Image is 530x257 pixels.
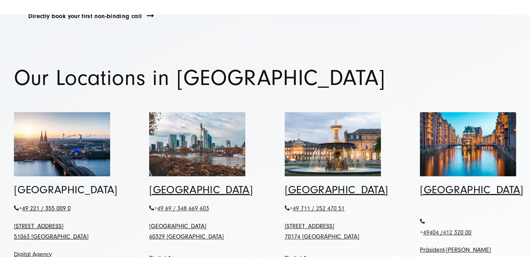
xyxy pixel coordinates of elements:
img: Elbe-Kanal in Hamburg - Digitalagentur hamburg [420,112,516,176]
a: 51063 [GEOGRAPHIC_DATA] [14,233,89,240]
img: Bild des Kölner Doms und der Rheinbrücke - digitalagentur Köln [14,112,110,176]
img: Digitalagentur Stuttgart - Bild eines Brunnens in Stuttgart [285,112,381,176]
span: + [154,205,209,212]
img: Frankfurt Skyline Mit Blick über den Rhein im Herbst [149,112,245,176]
a: [STREET_ADDRESS] [285,223,334,230]
a: [STREET_ADDRESS] [14,223,63,230]
a: [GEOGRAPHIC_DATA] [149,223,206,230]
span: 49 [423,229,471,236]
a: [GEOGRAPHIC_DATA] [149,184,253,196]
span: + [19,205,22,212]
a: [GEOGRAPHIC_DATA] [285,184,388,196]
a: 60329 [GEOGRAPHIC_DATA] [149,233,224,240]
span: 49 711 / 252 470 51 [293,205,345,212]
a: Directly book your first non-binding call [28,12,142,20]
span: 404 / [429,229,471,236]
span: + [290,205,293,212]
span: 412 320 00 [443,229,471,236]
a: [GEOGRAPHIC_DATA] [420,184,523,196]
a: 70174 [GEOGRAPHIC_DATA] [285,233,359,240]
span: 49 69 / 348 669 603 [157,205,209,212]
h3: [GEOGRAPHIC_DATA] [14,183,110,196]
h1: Our Locations in [GEOGRAPHIC_DATA] [14,68,516,89]
span: + [420,229,471,236]
span: 49 221 / 355 009 0 [22,205,71,212]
